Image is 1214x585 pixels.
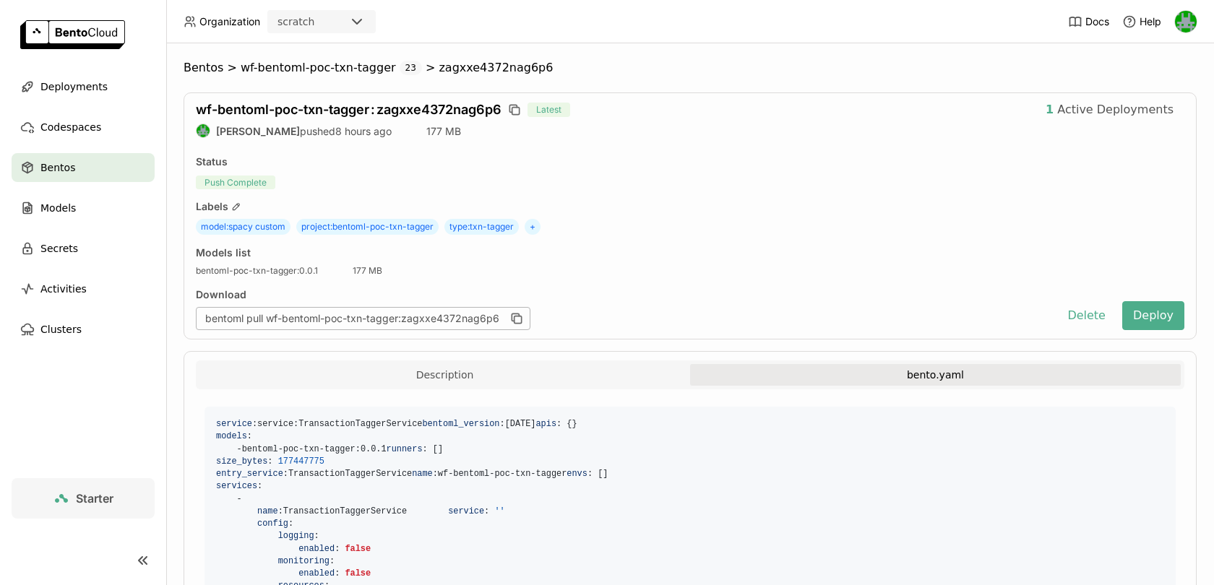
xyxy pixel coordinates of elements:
span: wf-bentoml-poc-txn-tagger zagxxe4372nag6p6 [196,102,501,117]
span: - [237,494,242,504]
span: enabled [298,544,335,554]
div: bentoml pull wf-bentoml-poc-txn-tagger:zagxxe4372nag6p6 [196,307,530,330]
a: Starter [12,478,155,519]
span: - [319,444,324,454]
span: : [423,444,428,454]
a: Docs [1068,14,1109,29]
span: } [572,419,577,429]
span: : [257,481,262,491]
span: : [247,431,252,441]
span: ] [438,444,443,454]
button: Delete [1056,301,1116,330]
span: wf bentoml poc txn tagger [412,469,567,479]
span: > [223,61,241,75]
span: TransactionTaggerService [216,469,412,479]
strong: 1 [1046,103,1054,117]
span: - [448,469,453,479]
strong: [PERSON_NAME] [216,125,300,137]
span: 177 MB [353,265,382,277]
span: project : bentoml-poc-txn-tagger [296,219,439,235]
input: Selected scratch. [316,15,317,30]
span: Bentos [184,61,223,75]
span: Activities [40,280,87,298]
a: Clusters [12,315,155,344]
span: Latest [528,103,570,117]
a: Activities [12,274,155,303]
span: Deployments [40,78,108,95]
span: apis [535,419,556,429]
button: Description [199,364,690,386]
span: : [556,419,561,429]
div: Labels [196,200,1184,213]
span: : [587,469,593,479]
button: 1Active Deployments [1035,95,1184,124]
span: monitoring [278,556,330,566]
img: Sean Hickey [1175,11,1197,32]
span: bentoml_version [422,419,499,429]
span: : [356,444,361,454]
a: Deployments [12,72,155,101]
span: service [448,506,484,516]
span: : [267,456,272,467]
span: Clusters [40,321,82,338]
span: 8 hours ago [335,125,392,137]
span: type : txn-tagger [444,219,519,235]
div: Help [1122,14,1161,29]
span: runners [387,444,423,454]
span: 177 MB [426,125,461,137]
button: Deploy [1122,301,1184,330]
img: Sean Hickey [197,124,210,137]
span: config [257,519,288,529]
span: models [216,431,247,441]
span: name [257,506,278,516]
span: bentoml-poc-txn-tagger : 0.0.1 [196,265,318,277]
div: zagxxe4372nag6p6 [439,61,553,75]
span: : [335,544,340,554]
span: : [330,556,335,566]
a: bentoml-poc-txn-tagger:0.0.1177 MB [196,265,382,277]
span: : [484,506,489,516]
div: Download [196,288,1051,301]
span: envs [567,469,587,479]
span: Docs [1085,15,1109,28]
span: Codespaces [40,118,101,136]
span: logging [278,531,314,541]
div: Models list [196,246,251,259]
span: : [433,469,438,479]
span: - [510,469,515,479]
a: Codespaces [12,113,155,142]
span: Active Deployments [1057,103,1174,117]
span: Push Complete [196,175,275,189]
span: Organization [199,15,260,28]
span: + [525,219,541,235]
span: [DATE] [422,419,535,429]
span: : [288,519,293,529]
span: [ [433,444,438,454]
span: wf-bentoml-poc-txn-tagger [241,61,396,75]
span: 23 [400,61,422,75]
span: model : spacy custom [196,219,290,235]
span: size_bytes [216,456,267,467]
img: logo [20,20,125,49]
div: pushed [196,123,392,138]
span: entry_service [216,469,283,479]
span: - [237,444,242,454]
span: : [293,419,298,429]
a: Models [12,194,155,222]
nav: Breadcrumbs navigation [184,61,1197,75]
span: service [216,419,252,429]
span: Starter [76,491,113,506]
button: bento.yaml [690,364,1181,386]
span: Help [1140,15,1161,28]
span: Bentos [40,159,75,176]
span: > [422,61,439,75]
span: service TransactionTaggerService [216,419,422,429]
span: : [314,531,319,541]
span: : [278,506,283,516]
span: { [567,419,572,429]
span: bentoml poc txn tagger 0.0.1 [216,444,387,454]
span: ] [603,469,608,479]
span: : [335,568,340,578]
span: false [345,568,371,578]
